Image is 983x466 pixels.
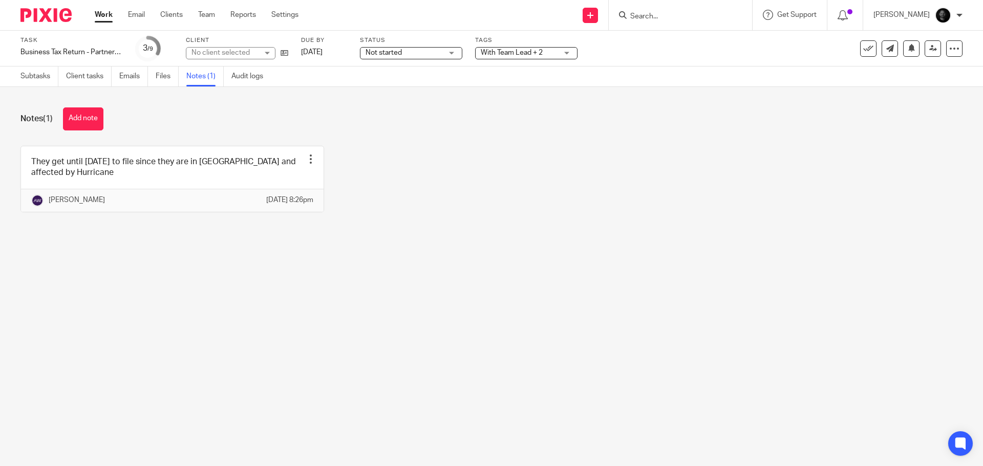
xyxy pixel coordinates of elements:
label: Tags [475,36,578,45]
a: Emails [119,66,148,86]
img: Chris.jpg [935,7,951,24]
label: Task [20,36,123,45]
a: Email [128,10,145,20]
p: [DATE] 8:26pm [266,195,313,205]
label: Due by [301,36,347,45]
div: Business Tax Return - Partnership- On Extension [20,47,123,57]
a: Reports [230,10,256,20]
a: Files [156,66,179,86]
div: No client selected [191,48,258,58]
h1: Notes [20,114,53,124]
p: [PERSON_NAME] [873,10,930,20]
span: With Team Lead + 2 [481,49,543,56]
p: [PERSON_NAME] [49,195,105,205]
label: Client [186,36,288,45]
a: Notes (1) [186,66,224,86]
span: [DATE] [301,49,323,56]
small: /9 [147,46,153,52]
img: svg%3E [31,194,44,207]
span: (1) [43,115,53,123]
button: Add note [63,107,103,130]
label: Status [360,36,462,45]
a: Subtasks [20,66,58,86]
a: Client tasks [66,66,112,86]
a: Clients [160,10,183,20]
a: Work [95,10,113,20]
a: Settings [271,10,298,20]
a: Audit logs [231,66,271,86]
a: Team [198,10,215,20]
img: Pixie [20,8,72,22]
span: Get Support [777,11,817,18]
span: Not started [366,49,402,56]
input: Search [629,12,721,21]
div: 3 [143,42,153,54]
